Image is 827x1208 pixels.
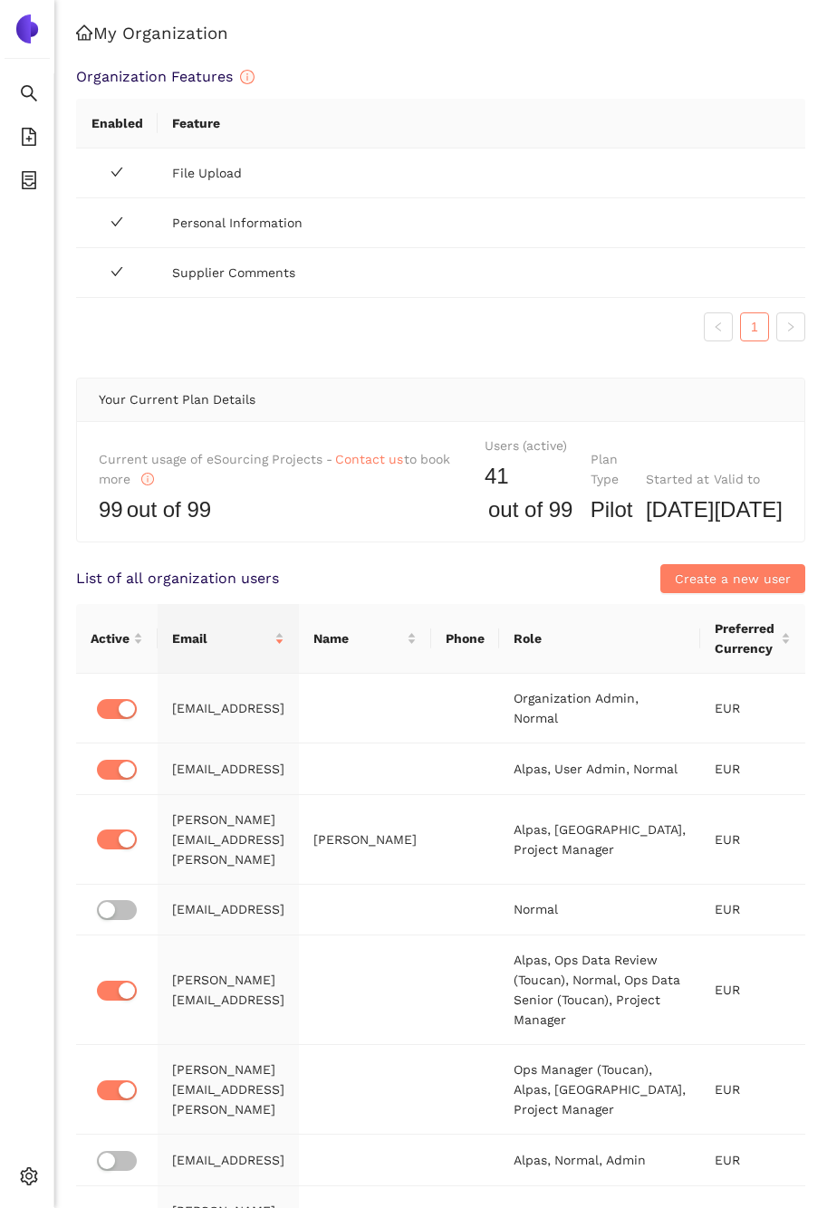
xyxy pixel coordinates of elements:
span: container [20,165,38,201]
span: List of all organization users [76,569,279,589]
span: pilot [591,493,633,527]
div: Started at [646,469,715,489]
th: this column's title is Name,this column is sortable [299,604,431,674]
td: EUR [700,743,805,795]
td: [PERSON_NAME] [299,795,431,885]
th: Enabled [76,99,158,149]
td: [PERSON_NAME][EMAIL_ADDRESS] [158,935,299,1045]
span: out of 99 [127,493,211,527]
th: this column's title is Preferred Currency,this column is sortable [700,604,805,674]
div: Valid to [714,469,783,489]
td: Alpas, User Admin, Normal [499,743,700,795]
a: 1 [741,313,768,340]
span: 41 [485,464,509,488]
span: Preferred Currency [715,618,777,658]
td: Normal [499,885,700,936]
span: Contact us [335,446,403,473]
span: info-circle [141,473,154,485]
td: EUR [700,674,805,743]
span: file-add [20,121,38,158]
td: File Upload [158,149,805,198]
td: Organization Admin, Normal [499,674,700,743]
span: search [20,78,38,114]
td: EUR [700,795,805,885]
td: [EMAIL_ADDRESS] [158,1135,299,1186]
span: check [111,166,123,178]
td: [EMAIL_ADDRESS] [158,885,299,936]
li: Next Page [776,312,805,341]
div: Users (active) [485,436,591,455]
h1: My Organization [76,22,805,45]
span: Current usage of eSourcing Projects - to book more [99,452,450,486]
td: Ops Manager (Toucan), Alpas, [GEOGRAPHIC_DATA], Project Manager [499,1045,700,1135]
div: Your Current Plan Details [99,379,783,420]
td: Alpas, Ops Data Review (Toucan), Normal, Ops Data Senior (Toucan), Project Manager [499,935,700,1045]
td: [PERSON_NAME][EMAIL_ADDRESS][PERSON_NAME] [158,1045,299,1135]
div: Organization Features [76,67,805,87]
td: [PERSON_NAME][EMAIL_ADDRESS][PERSON_NAME] [158,795,299,885]
img: Logo [13,14,42,43]
li: Previous Page [704,312,733,341]
td: Alpas, Normal, Admin [499,1135,700,1186]
td: EUR [700,1135,805,1186]
span: Name [313,628,403,648]
th: Phone [431,604,499,674]
span: [DATE] [646,493,715,527]
button: left [704,312,733,341]
span: Email [172,628,271,648]
span: info-circle [240,70,255,84]
th: Role [499,604,700,674]
span: home [76,24,93,42]
span: 99 [99,497,123,522]
span: Create a new user [675,569,791,589]
a: Contact us [332,445,404,465]
td: [EMAIL_ADDRESS] [158,743,299,795]
td: Alpas, [GEOGRAPHIC_DATA], Project Manager [499,795,700,885]
span: left [713,321,724,332]
span: setting [20,1161,38,1197]
button: Create a new user [660,564,805,593]
span: [DATE] [714,493,783,527]
td: EUR [700,885,805,936]
span: out of 99 [488,493,572,527]
div: Plan Type [591,449,646,489]
li: 1 [740,312,769,341]
span: right [785,321,796,332]
td: Supplier Comments [158,248,805,298]
button: right [776,312,805,341]
span: check [111,216,123,228]
td: EUR [700,1045,805,1135]
td: Personal Information [158,198,805,248]
td: EUR [700,935,805,1045]
span: Active [91,628,130,648]
span: check [111,265,123,278]
td: [EMAIL_ADDRESS] [158,674,299,743]
th: this column's title is Active,this column is sortable [76,604,158,674]
th: Feature [158,99,805,149]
